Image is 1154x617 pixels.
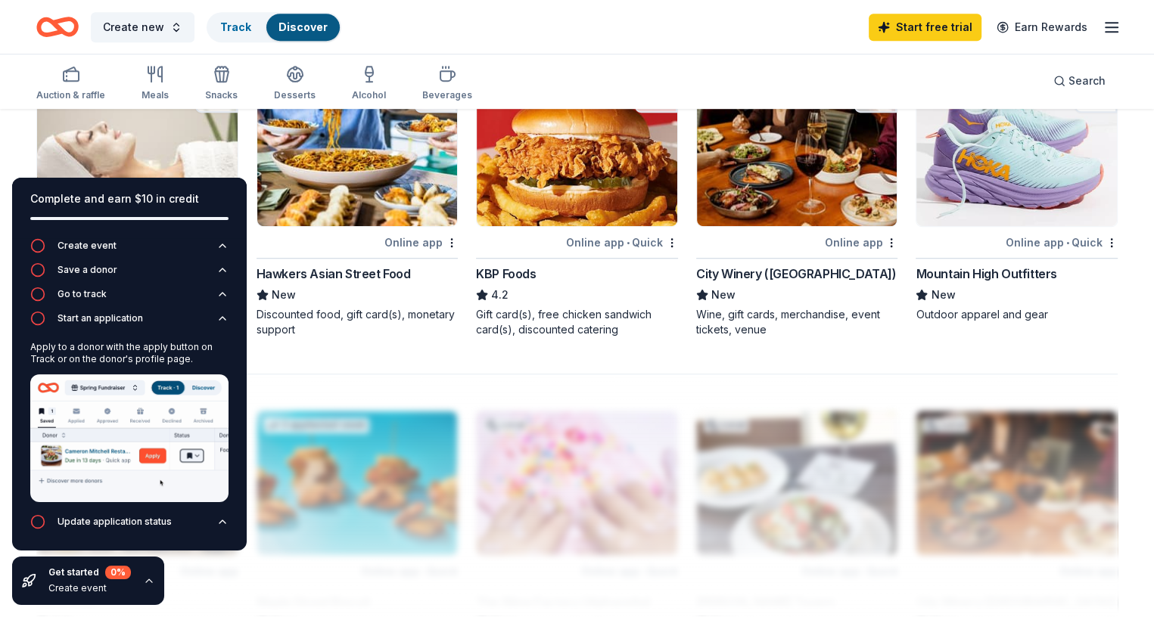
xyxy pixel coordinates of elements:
[205,89,238,101] div: Snacks
[58,516,172,528] div: Update application status
[48,582,131,594] div: Create event
[477,82,677,226] img: Image for KBP Foods
[476,265,536,283] div: KBP Foods
[58,240,117,252] div: Create event
[278,20,328,33] a: Discover
[352,89,386,101] div: Alcohol
[422,89,472,101] div: Beverages
[205,59,238,109] button: Snacks
[58,312,143,324] div: Start an application
[1041,66,1118,96] button: Search
[36,9,79,45] a: Home
[422,59,472,109] button: Beverages
[476,307,678,337] div: Gift card(s), free chicken sandwich card(s), discounted catering
[352,59,386,109] button: Alcohol
[30,190,229,208] div: Complete and earn $10 in credit
[142,59,169,109] button: Meals
[711,286,736,304] span: New
[272,286,296,304] span: New
[30,238,229,262] button: Create event
[931,286,955,304] span: New
[207,12,341,42] button: TrackDiscover
[476,82,678,337] a: Image for KBP Foods12 applieslast weekOnline app•QuickKBP Foods4.2Gift card(s), free chicken sand...
[257,82,459,337] a: Image for Hawkers Asian Street FoodOnline appHawkers Asian Street FoodNewDiscounted food, gift ca...
[257,82,458,226] img: Image for Hawkers Asian Street Food
[30,374,229,502] img: Apply
[142,89,169,101] div: Meals
[36,89,105,101] div: Auction & raffle
[491,286,509,304] span: 4.2
[384,233,458,252] div: Online app
[1006,233,1118,252] div: Online app Quick
[30,514,229,538] button: Update application status
[274,89,316,101] div: Desserts
[1068,72,1106,90] span: Search
[257,265,411,283] div: Hawkers Asian Street Food
[37,82,238,226] img: Image for Natural Body Spa & Shop
[105,566,131,579] div: 0 %
[824,233,897,252] div: Online app
[36,59,105,109] button: Auction & raffle
[1066,237,1069,249] span: •
[257,307,459,337] div: Discounted food, gift card(s), monetary support
[566,233,678,252] div: Online app Quick
[30,341,229,365] div: Apply to a donor with the apply button on Track or on the donor's profile page.
[58,288,107,300] div: Go to track
[697,82,897,226] img: Image for City Winery (Atlanta)
[58,264,117,276] div: Save a donor
[30,335,229,514] div: Start an application
[220,20,251,33] a: Track
[696,82,898,337] a: Image for City Winery (Atlanta)LocalOnline appCity Winery ([GEOGRAPHIC_DATA])NewWine, gift cards,...
[30,287,229,311] button: Go to track
[48,566,131,579] div: Get started
[916,82,1117,226] img: Image for Mountain High Outfitters
[696,307,898,337] div: Wine, gift cards, merchandise, event tickets, venue
[274,59,316,109] button: Desserts
[103,18,164,36] span: Create new
[916,265,1056,283] div: Mountain High Outfitters
[627,237,630,249] span: •
[916,307,1118,322] div: Outdoor apparel and gear
[696,265,897,283] div: City Winery ([GEOGRAPHIC_DATA])
[30,311,229,335] button: Start an application
[91,12,194,42] button: Create new
[988,14,1096,41] a: Earn Rewards
[916,82,1118,322] a: Image for Mountain High Outfitters1 applylast weekOnline app•QuickMountain High OutfittersNewOutd...
[869,14,981,41] a: Start free trial
[30,262,229,287] button: Save a donor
